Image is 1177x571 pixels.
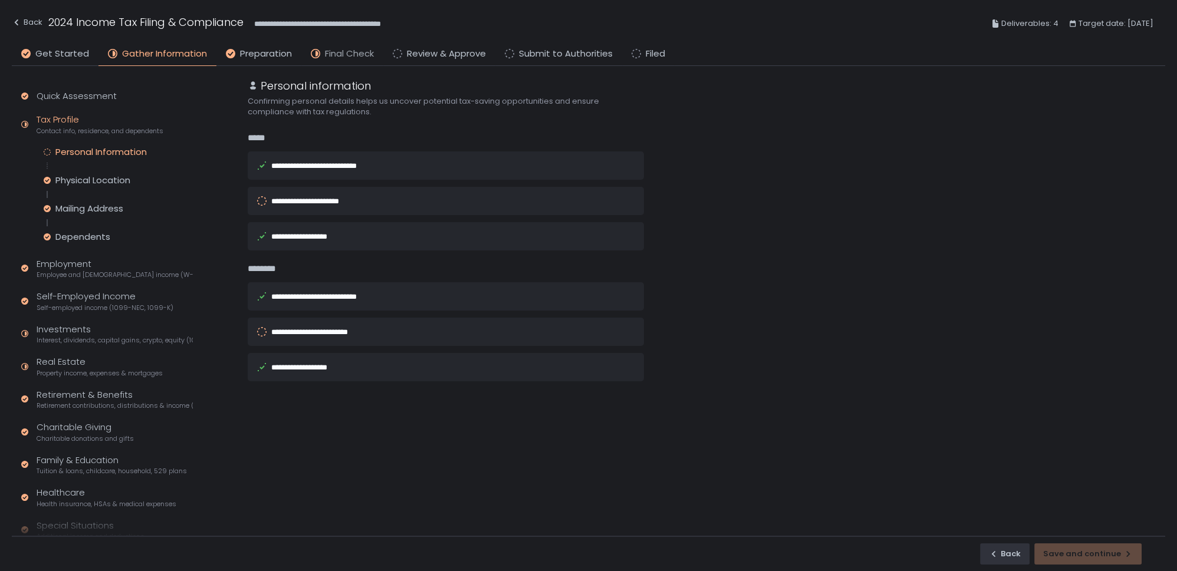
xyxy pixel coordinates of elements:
div: Quick Assessment [37,90,117,103]
h1: 2024 Income Tax Filing & Compliance [48,14,244,30]
div: Confirming personal details helps us uncover potential tax-saving opportunities and ensure compli... [248,96,644,117]
div: Investments [37,323,193,345]
div: Dependents [55,231,110,243]
span: Target date: [DATE] [1079,16,1153,31]
span: Additional income and deductions [37,532,144,541]
div: Self-Employed Income [37,290,173,312]
span: Contact info, residence, and dependents [37,127,163,136]
div: Physical Location [55,174,130,186]
div: Retirement & Benefits [37,388,193,411]
div: Healthcare [37,486,176,509]
span: Self-employed income (1099-NEC, 1099-K) [37,303,173,312]
button: Back [980,543,1030,565]
span: Preparation [240,47,292,61]
span: Get Started [35,47,89,61]
span: Review & Approve [407,47,486,61]
span: Filed [646,47,665,61]
span: Employee and [DEMOGRAPHIC_DATA] income (W-2s) [37,270,193,279]
span: Final Check [325,47,374,61]
span: Tuition & loans, childcare, household, 529 plans [37,467,187,476]
div: Special Situations [37,519,144,542]
div: Back [12,15,42,29]
div: Tax Profile [37,113,163,136]
span: Gather Information [122,47,207,61]
div: Real Estate [37,355,163,378]
span: Health insurance, HSAs & medical expenses [37,500,176,509]
div: Personal Information [55,146,147,158]
span: Interest, dividends, capital gains, crypto, equity (1099s, K-1s) [37,336,193,345]
span: Deliverables: 4 [1001,16,1058,31]
span: Retirement contributions, distributions & income (1099-R, 5498) [37,401,193,410]
div: Employment [37,258,193,280]
h1: Personal information [261,78,371,94]
span: Charitable donations and gifts [37,434,134,443]
span: Submit to Authorities [519,47,613,61]
div: Family & Education [37,454,187,476]
div: Mailing Address [55,203,123,214]
button: Back [12,14,42,34]
div: Charitable Giving [37,421,134,443]
span: Property income, expenses & mortgages [37,369,163,378]
div: Back [989,549,1021,559]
